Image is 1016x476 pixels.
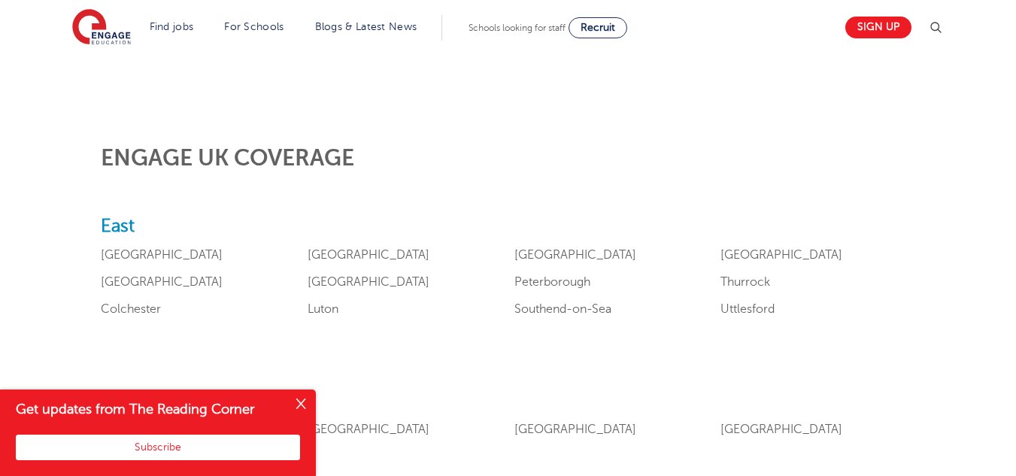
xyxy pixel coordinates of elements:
[581,22,615,33] span: Recruit
[308,302,338,316] a: Luton
[514,248,636,262] a: [GEOGRAPHIC_DATA]
[16,435,300,460] button: Subscribe
[16,400,284,419] h4: Get updates from The Reading Corner
[101,390,915,412] h2: [GEOGRAPHIC_DATA]
[514,423,636,436] a: [GEOGRAPHIC_DATA]
[720,302,775,316] a: Uttlesford
[101,302,161,316] a: Colchester
[101,145,915,171] h2: Engage UK Coverage
[514,275,590,289] a: Peterborough
[286,390,316,420] button: Close
[308,248,429,262] a: [GEOGRAPHIC_DATA]
[845,17,911,38] a: Sign up
[308,423,429,436] a: [GEOGRAPHIC_DATA]
[224,21,284,32] a: For Schools
[315,21,417,32] a: Blogs & Latest News
[308,275,429,289] a: [GEOGRAPHIC_DATA]
[720,275,770,289] a: Thurrock
[101,248,223,262] a: [GEOGRAPHIC_DATA]
[569,17,627,38] a: Recruit
[101,275,223,289] a: [GEOGRAPHIC_DATA]
[150,21,194,32] a: Find jobs
[469,23,566,33] span: Schools looking for staff
[720,423,842,436] a: [GEOGRAPHIC_DATA]
[720,248,842,262] a: [GEOGRAPHIC_DATA]
[514,302,611,316] a: Southend-on-Sea
[72,9,131,47] img: Engage Education
[101,216,915,238] h2: East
